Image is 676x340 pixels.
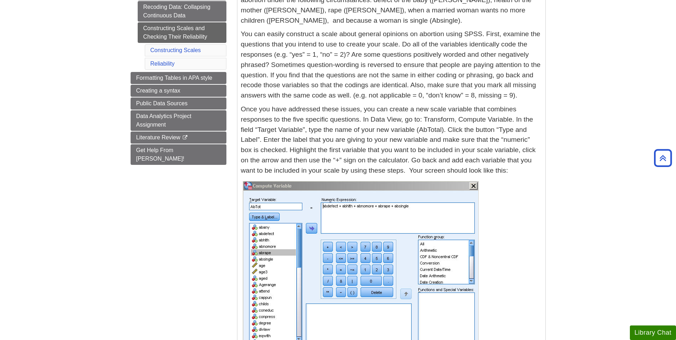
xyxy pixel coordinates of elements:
a: Reliability [150,61,175,67]
a: Recoding Data: Collapsing Continuous Data [138,1,226,22]
a: Get Help From [PERSON_NAME]! [131,144,226,165]
a: Public Data Sources [131,97,226,110]
a: Constructing Scales [150,47,201,53]
p: Once you have addressed these issues, you can create a new scale variable that combines responses... [241,104,542,176]
p: You can easily construct a scale about general opinions on abortion using SPSS. First, examine th... [241,29,542,101]
a: Formatting Tables in APA style [131,72,226,84]
span: Creating a syntax [136,88,181,94]
span: Literature Review [136,134,181,140]
a: Back to Top [652,153,674,163]
i: This link opens in a new window [182,135,188,140]
span: Get Help From [PERSON_NAME]! [136,147,185,162]
button: Library Chat [630,325,676,340]
span: Data Analytics Project Assignment [136,113,192,128]
a: Data Analytics Project Assignment [131,110,226,131]
span: Public Data Sources [136,100,188,106]
a: Literature Review [131,132,226,144]
span: Formatting Tables in APA style [136,75,213,81]
a: Constructing Scales and Checking Their Reliability [138,22,226,43]
a: Creating a syntax [131,85,226,97]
